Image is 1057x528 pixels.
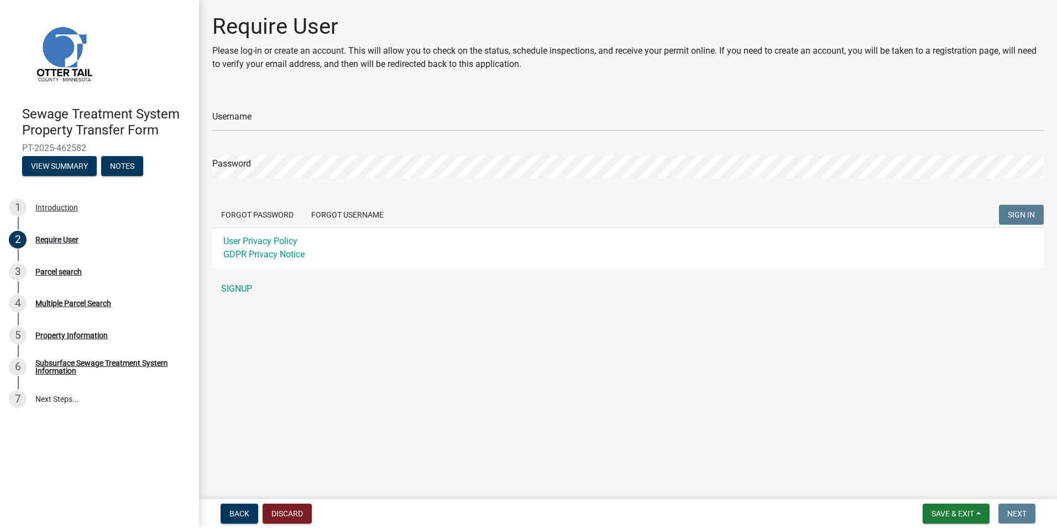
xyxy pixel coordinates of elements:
span: Back [229,509,249,518]
button: Next [998,504,1035,524]
div: 2 [9,231,27,249]
button: Discard [263,504,312,524]
a: SIGNUP [212,278,1044,300]
span: SIGN IN [1008,210,1035,219]
span: PT-2025-462582 [22,143,177,153]
img: Otter Tail County, Minnesota [22,12,105,95]
h4: Sewage Treatment System Property Transfer Form [22,106,190,138]
span: Save & Exit [932,509,974,518]
button: Forgot Username [302,205,393,225]
div: 6 [9,358,27,376]
button: Notes [101,156,143,176]
div: Property Information [35,332,108,339]
div: 7 [9,390,27,408]
button: SIGN IN [999,205,1044,225]
p: Please log-in or create an account. This will allow you to check on the status, schedule inspecti... [212,44,1044,71]
button: View Summary [22,156,97,176]
div: Require User [35,236,79,244]
button: Save & Exit [923,504,990,524]
div: Subsurface Sewage Treatment System Information [35,359,181,375]
div: 1 [9,199,27,216]
div: Parcel search [35,268,82,276]
button: Forgot Password [212,205,302,225]
button: Back [221,504,258,524]
div: Introduction [35,204,78,211]
div: Multiple Parcel Search [35,299,111,307]
span: Next [1007,509,1027,518]
wm-modal-confirm: Notes [101,162,143,171]
a: GDPR Privacy Notice [223,249,305,260]
wm-modal-confirm: Summary [22,162,97,171]
div: 4 [9,294,27,312]
div: 5 [9,327,27,344]
a: User Privacy Policy [223,236,297,246]
div: 3 [9,263,27,281]
h1: Require User [212,13,1044,40]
